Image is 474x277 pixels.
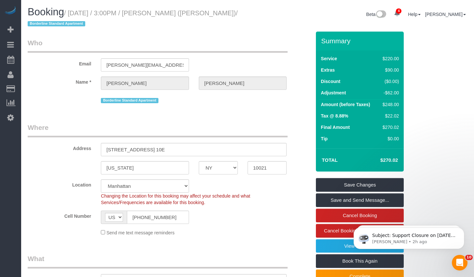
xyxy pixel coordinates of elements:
span: / [28,9,238,28]
label: Service [321,55,337,62]
input: Zip Code [248,161,287,174]
a: View Changes [316,239,404,253]
input: First Name [101,76,189,90]
h4: $270.02 [361,158,398,163]
span: Cancel Booking with 50.00% Fee [324,228,396,233]
span: 10 [465,255,473,260]
span: 4 [396,8,401,14]
a: Help [408,12,421,17]
div: $220.00 [380,55,399,62]
a: Save and Send Message... [316,193,404,207]
span: Booking [28,6,64,18]
label: Extras [321,67,335,73]
input: Last Name [199,76,287,90]
div: $0.00 [380,135,399,142]
label: Tip [321,135,328,142]
div: -$62.00 [380,90,399,96]
a: Save Changes [316,178,404,192]
label: Email [23,58,96,67]
legend: Who [28,38,288,53]
a: Cancel Booking [316,209,404,222]
div: $270.02 [380,124,399,131]
span: Borderline Standard Apartment [28,21,85,26]
label: Location [23,179,96,188]
div: $90.00 [380,67,399,73]
label: Tax @ 8.88% [321,113,348,119]
label: Final Amount [321,124,350,131]
a: [PERSON_NAME] [425,12,466,17]
legend: What [28,254,288,269]
label: Adjustment [321,90,346,96]
label: Cell Number [23,211,96,219]
iframe: Intercom live chat [452,255,467,270]
img: New interface [375,10,386,19]
a: Beta [366,12,386,17]
label: Name * [23,76,96,85]
strong: Total [322,157,338,163]
input: Email [101,58,189,72]
a: Cancel Booking with 50.00% Fee [316,224,404,238]
div: ($0.00) [380,78,399,85]
div: $22.02 [380,113,399,119]
label: Amount (before Taxes) [321,101,370,108]
a: Book This Again [316,254,404,268]
label: Discount [321,78,340,85]
img: Automaid Logo [4,7,17,16]
span: Borderline Standard Apartment [101,98,158,103]
div: $248.00 [380,101,399,108]
small: / [DATE] / 3:00PM / [PERSON_NAME] ([PERSON_NAME]) [28,9,238,28]
span: Send me text message reminders [106,230,174,235]
a: 4 [391,7,403,21]
legend: Where [28,123,288,137]
label: Address [23,143,96,152]
input: City [101,161,189,174]
input: Cell Number [127,211,189,224]
span: Changing the Location for this booking may affect your schedule and what Services/Frequencies are... [101,193,250,205]
h3: Summary [321,37,400,45]
iframe: Intercom notifications message [344,214,474,259]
